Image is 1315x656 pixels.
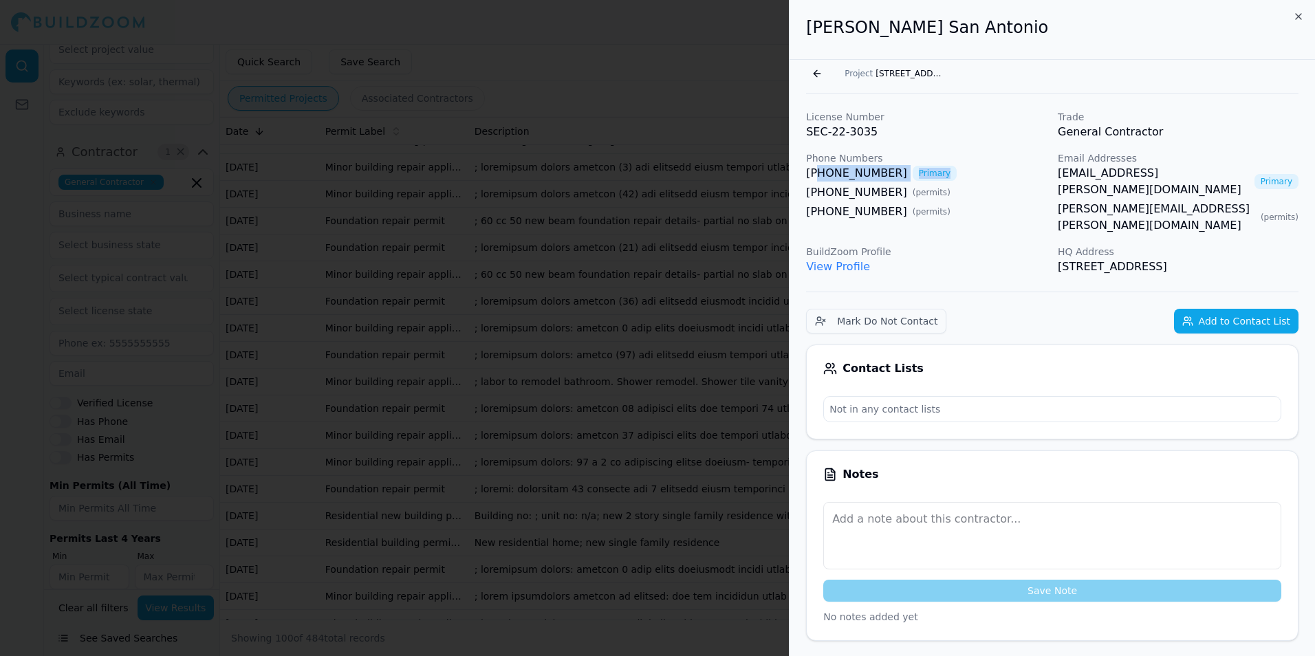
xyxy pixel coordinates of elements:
p: General Contractor [1058,124,1298,140]
span: ( permits ) [1261,212,1298,223]
span: Primary [1254,174,1298,189]
p: BuildZoom Profile [806,245,1047,259]
span: ( permits ) [913,206,950,217]
a: [PERSON_NAME][EMAIL_ADDRESS][PERSON_NAME][DOMAIN_NAME] [1058,201,1255,234]
p: No notes added yet [823,610,1281,624]
a: View Profile [806,260,870,273]
div: Contact Lists [823,362,1281,375]
h2: [PERSON_NAME] San Antonio [806,17,1298,39]
button: Add to Contact List [1174,309,1298,334]
p: [STREET_ADDRESS] [1058,259,1298,275]
p: Email Addresses [1058,151,1298,165]
a: [PHONE_NUMBER] [806,204,907,220]
a: [PHONE_NUMBER] [806,184,907,201]
a: [PHONE_NUMBER] [806,165,907,182]
p: Not in any contact lists [824,397,1281,422]
span: ( permits ) [913,187,950,198]
span: Project [845,68,873,79]
a: [EMAIL_ADDRESS][PERSON_NAME][DOMAIN_NAME] [1058,165,1249,198]
span: [STREET_ADDRESS] [876,68,944,79]
p: SEC-22-3035 [806,124,1047,140]
button: Project[STREET_ADDRESS] [836,64,953,83]
span: Primary [913,166,957,181]
button: Mark Do Not Contact [806,309,946,334]
p: HQ Address [1058,245,1298,259]
p: Phone Numbers [806,151,1047,165]
div: Notes [823,468,1281,481]
p: License Number [806,110,1047,124]
p: Trade [1058,110,1298,124]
